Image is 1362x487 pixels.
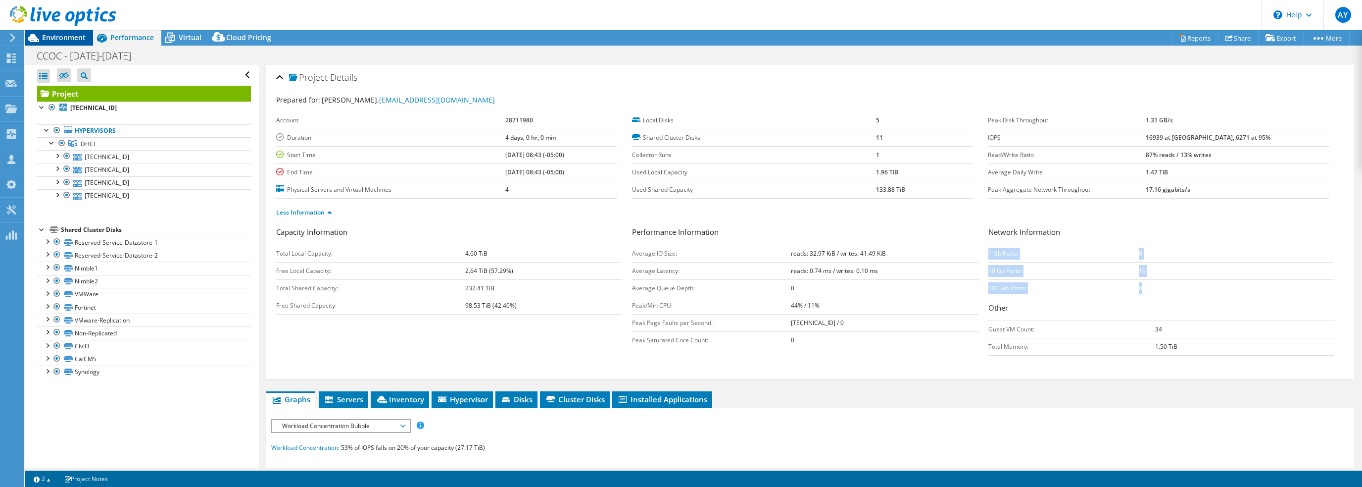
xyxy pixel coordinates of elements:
label: Peak Aggregate Network Throughput [988,185,1146,195]
span: Workload Concentration: [271,443,340,452]
label: Peak Disk Throughput [988,115,1146,125]
b: 0 [1139,249,1142,258]
a: Reserved-Service-Datastore-2 [37,249,251,262]
b: 1.31 GB/s [1146,116,1173,124]
td: Average Queue Depth: [632,279,791,297]
div: Shared Cluster Disks [61,224,251,236]
a: Nimble2 [37,275,251,288]
h1: CCOC - [DATE]-[DATE] [32,51,146,61]
b: 1 [876,151,879,159]
svg: \n [1273,10,1282,19]
b: 133.88 TiB [876,185,905,194]
span: Servers [324,394,363,404]
a: Nimble1 [37,262,251,274]
b: 1.96 TiB [876,168,898,176]
a: [TECHNICAL_ID] [37,176,251,189]
label: Local Disks [632,115,876,125]
label: Duration [276,133,505,143]
a: Non-Replicated [37,326,251,339]
h3: Other [988,302,1334,316]
b: 1.50 TiB [1155,342,1177,351]
b: 34 [1155,325,1162,333]
td: Free Shared Capacity: [276,297,465,314]
tspan: Average latency 10<=20ms [1167,467,1232,474]
h3: Capacity Information [276,226,622,240]
b: 16 [1139,267,1146,275]
b: 98.53 TiB (42.40%) [465,301,517,310]
span: 53% of IOPS falls on 20% of your capacity (27.17 TiB) [341,443,485,452]
text: Average latency >20ms [1258,467,1313,474]
b: 1.47 TiB [1146,168,1168,176]
span: Details [330,71,357,83]
label: Account [276,115,505,125]
b: 5 [876,116,879,124]
b: 87% reads / 13% writes [1146,151,1212,159]
a: More [1304,30,1350,46]
td: 1 Gb Ports: [988,245,1139,262]
b: 0 [791,336,794,344]
h3: Network Information [988,226,1334,240]
span: Installed Applications [617,394,707,404]
a: CalCMS [37,353,251,366]
label: Physical Servers and Virtual Machines [276,185,505,195]
a: 2 [27,473,57,485]
b: [TECHNICAL_ID] [70,104,117,112]
a: [TECHNICAL_ID] [37,163,251,176]
label: Collector Runs [632,150,876,160]
span: Project [289,73,328,83]
td: Guest VM Count: [988,321,1155,338]
b: [TECHNICAL_ID] / 0 [791,319,844,327]
span: Environment [42,33,86,42]
span: [PERSON_NAME], [322,95,495,105]
b: [DATE] 08:43 (-05:00) [505,151,564,159]
b: 4.60 TiB [465,249,487,258]
td: 100 Mb Ports: [988,279,1139,297]
a: VMware-Replication [37,314,251,326]
label: Start Time [276,150,505,160]
span: Workload Concentration Bubble [277,420,404,432]
b: 0 [791,284,794,292]
a: [TECHNICAL_ID] [37,150,251,163]
tspan: Average latency <=10ms [1081,467,1141,474]
h3: Performance Information [632,226,978,240]
label: IOPS [988,133,1146,143]
a: Hypervisors [37,124,251,137]
a: [TECHNICAL_ID] [37,189,251,202]
td: Total Shared Capacity: [276,279,465,297]
label: Used Local Capacity [632,167,876,177]
label: Used Shared Capacity [632,185,876,195]
label: End Time [276,167,505,177]
a: Share [1218,30,1259,46]
label: Average Daily Write [988,167,1146,177]
a: DHCI [37,137,251,150]
span: Hypervisor [437,394,488,404]
b: 232.41 TiB [465,284,494,292]
label: Read/Write Ratio [988,150,1146,160]
b: reads: 32.97 KiB / writes: 41.49 KiB [791,249,886,258]
a: Reports [1171,30,1218,46]
b: reads: 0.74 ms / writes: 0.10 ms [791,267,878,275]
b: 0 [1139,284,1142,292]
b: 11 [876,133,883,142]
b: 4 days, 0 hr, 0 min [505,133,556,142]
a: Civil3 [37,340,251,353]
a: VMWare [37,288,251,301]
span: DHCI [81,140,95,148]
span: Cloud Pricing [226,33,271,42]
td: Total Memory: [988,338,1155,355]
a: Synology [37,366,251,379]
span: AY [1335,7,1351,23]
b: 44% / 11% [791,301,820,310]
a: Project [37,86,251,102]
span: Inventory [376,394,424,404]
a: [EMAIL_ADDRESS][DOMAIN_NAME] [379,95,495,105]
span: Graphs [271,394,310,404]
b: 4 [505,185,509,194]
a: [TECHNICAL_ID] [37,102,251,114]
label: Prepared for: [276,95,320,105]
a: Less Information [276,208,332,216]
td: Peak Page Faults per Second: [632,314,791,331]
label: Shared Cluster Disks [632,133,876,143]
a: Project Notes [57,473,115,485]
span: Performance [110,33,154,42]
